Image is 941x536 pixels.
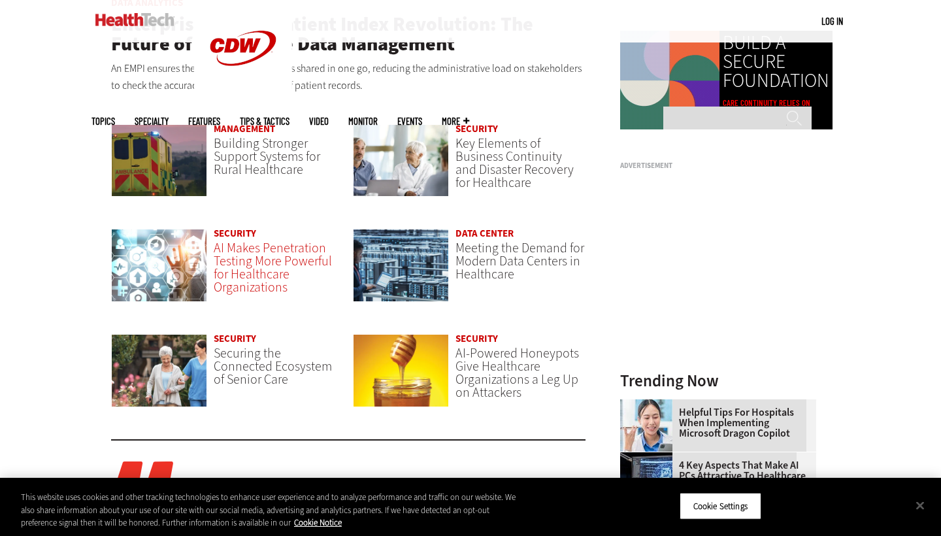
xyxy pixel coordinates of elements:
[309,116,329,126] a: Video
[111,334,207,407] img: nurse walks with senior woman through a garden
[620,452,672,505] img: Desktop monitor with brain AI concept
[620,460,808,492] a: 4 Key Aspects That Make AI PCs Attractive to Healthcare Workers
[353,124,449,197] img: incident response team discusses around a table
[620,452,679,463] a: Desktop monitor with brain AI concept
[353,229,449,314] a: engineer with laptop overlooking data center
[620,399,672,452] img: Doctor using phone to dictate to tablet
[111,334,207,420] a: nurse walks with senior woman through a garden
[455,344,579,401] a: AI-Powered Honeypots Give Healthcare Organizations a Leg Up on Attackers
[214,332,256,345] a: Security
[188,116,220,126] a: Features
[214,344,332,388] a: Securing the Connected Ecosystem of Senior Care
[353,229,449,302] img: engineer with laptop overlooking data center
[455,332,498,345] a: Security
[620,373,816,389] h3: Trending Now
[397,116,422,126] a: Events
[111,229,207,314] a: Healthcare and hacking concept
[620,162,816,169] h3: Advertisement
[680,492,761,520] button: Cookie Settings
[906,491,934,520] button: Close
[91,116,115,126] span: Topics
[620,399,679,410] a: Doctor using phone to dictate to tablet
[214,227,256,240] a: Security
[821,15,843,27] a: Log in
[455,239,584,283] a: Meeting the Demand for Modern Data Centers in Healthcare
[135,116,169,126] span: Specialty
[111,124,207,210] a: ambulance driving down country road at sunset
[294,517,342,528] a: More information about your privacy
[240,116,289,126] a: Tips & Tactics
[348,116,378,126] a: MonITor
[111,124,207,197] img: ambulance driving down country road at sunset
[214,239,332,296] a: AI Makes Penetration Testing More Powerful for Healthcare Organizations
[353,334,449,407] img: jar of honey with a honey dipper
[21,491,518,529] div: This website uses cookies and other tracking technologies to enhance user experience and to analy...
[455,135,574,192] a: Key Elements of Business Continuity and Disaster Recovery for Healthcare
[111,229,207,302] img: Healthcare and hacking concept
[353,334,449,420] a: jar of honey with a honey dipper
[821,14,843,28] div: User menu
[620,407,808,439] a: Helpful Tips for Hospitals When Implementing Microsoft Dragon Copilot
[194,86,292,100] a: CDW
[95,13,174,26] img: Home
[442,116,469,126] span: More
[620,175,816,338] iframe: advertisement
[214,135,320,178] a: Building Stronger Support Systems for Rural Healthcare
[455,227,514,240] a: Data Center
[353,124,449,210] a: incident response team discusses around a table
